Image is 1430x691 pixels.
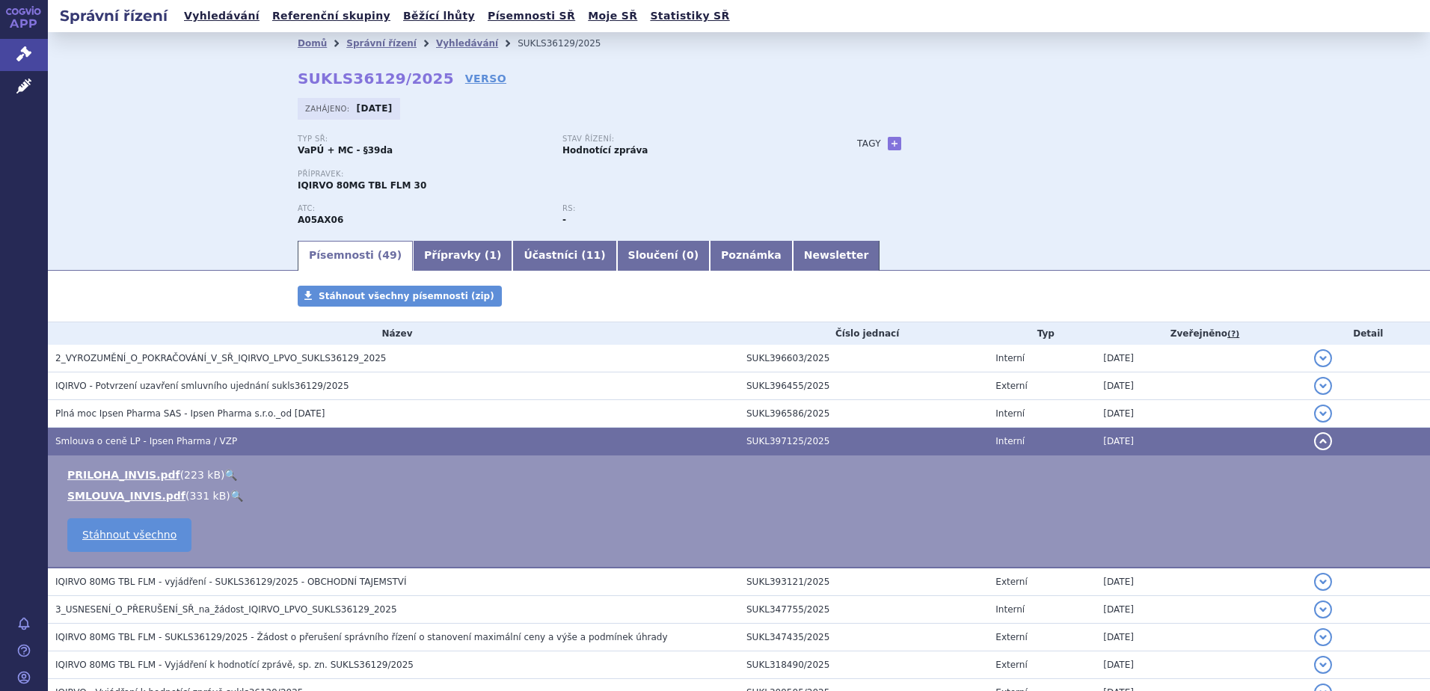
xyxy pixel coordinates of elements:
[298,180,426,191] span: IQIRVO 80MG TBL FLM 30
[268,6,395,26] a: Referenční skupiny
[617,241,710,271] a: Sloučení (0)
[739,624,988,651] td: SUKL347435/2025
[739,568,988,596] td: SUKL393121/2025
[382,249,396,261] span: 49
[436,38,498,49] a: Vyhledávání
[739,651,988,679] td: SUKL318490/2025
[583,6,642,26] a: Moje SŘ
[512,241,616,271] a: Účastníci (11)
[518,32,620,55] li: SUKLS36129/2025
[562,145,648,156] strong: Hodnotící zpráva
[1314,628,1332,646] button: detail
[465,71,506,86] a: VERSO
[55,604,397,615] span: 3_USNESENÍ_O_PŘERUŠENÍ_SŘ_na_žádost_IQIRVO_LPVO_SUKLS36129_2025
[298,286,502,307] a: Stáhnout všechny písemnosti (zip)
[1314,349,1332,367] button: detail
[888,137,901,150] a: +
[1307,322,1430,345] th: Detail
[1096,651,1306,679] td: [DATE]
[298,241,413,271] a: Písemnosti (49)
[1096,596,1306,624] td: [DATE]
[1314,601,1332,618] button: detail
[298,170,827,179] p: Přípravek:
[55,436,237,446] span: Smlouva o ceně LP - Ipsen Pharma / VZP
[739,372,988,400] td: SUKL396455/2025
[1096,372,1306,400] td: [DATE]
[995,632,1027,642] span: Externí
[1096,428,1306,455] td: [DATE]
[48,5,179,26] h2: Správní řízení
[67,469,180,481] a: PRILOHA_INVIS.pdf
[586,249,601,261] span: 11
[298,204,547,213] p: ATC:
[55,353,387,363] span: 2_VYROZUMĚNÍ_O_POKRAČOVÁNÍ_V_SŘ_IQIRVO_LPVO_SUKLS36129_2025
[305,102,352,114] span: Zahájeno:
[224,469,237,481] a: 🔍
[55,381,349,391] span: IQIRVO - Potvrzení uzavření smluvního ujednání sukls36129/2025
[189,490,226,502] span: 331 kB
[710,241,793,271] a: Poznámka
[995,577,1027,587] span: Externí
[1096,345,1306,372] td: [DATE]
[346,38,417,49] a: Správní řízení
[739,322,988,345] th: Číslo jednací
[562,204,812,213] p: RS:
[55,577,407,587] span: IQIRVO 80MG TBL FLM - vyjádření - SUKLS36129/2025 - OBCHODNÍ TAJEMSTVÍ
[1096,322,1306,345] th: Zveřejněno
[67,488,1415,503] li: ( )
[645,6,734,26] a: Statistiky SŘ
[1227,329,1239,340] abbr: (?)
[739,428,988,455] td: SUKL397125/2025
[995,381,1027,391] span: Externí
[1096,568,1306,596] td: [DATE]
[298,70,454,87] strong: SUKLS36129/2025
[67,467,1415,482] li: ( )
[988,322,1096,345] th: Typ
[67,490,185,502] a: SMLOUVA_INVIS.pdf
[184,469,221,481] span: 223 kB
[1314,432,1332,450] button: detail
[1314,405,1332,423] button: detail
[230,490,243,502] a: 🔍
[995,604,1025,615] span: Interní
[1314,573,1332,591] button: detail
[739,400,988,428] td: SUKL396586/2025
[739,345,988,372] td: SUKL396603/2025
[179,6,264,26] a: Vyhledávání
[995,436,1025,446] span: Interní
[55,408,325,419] span: Plná moc Ipsen Pharma SAS - Ipsen Pharma s.r.o._od 16.09.2025
[298,135,547,144] p: Typ SŘ:
[857,135,881,153] h3: Tagy
[48,322,739,345] th: Název
[1314,656,1332,674] button: detail
[298,145,393,156] strong: VaPÚ + MC - §39da
[793,241,880,271] a: Newsletter
[55,632,668,642] span: IQIRVO 80MG TBL FLM - SUKLS36129/2025 - Žádost o přerušení správního řízení o stanovení maximální...
[319,291,494,301] span: Stáhnout všechny písemnosti (zip)
[298,38,327,49] a: Domů
[687,249,694,261] span: 0
[562,215,566,225] strong: -
[413,241,512,271] a: Přípravky (1)
[739,596,988,624] td: SUKL347755/2025
[995,408,1025,419] span: Interní
[995,660,1027,670] span: Externí
[298,215,343,225] strong: ELAFIBRANOR
[1096,400,1306,428] td: [DATE]
[1314,377,1332,395] button: detail
[995,353,1025,363] span: Interní
[483,6,580,26] a: Písemnosti SŘ
[399,6,479,26] a: Běžící lhůty
[357,103,393,114] strong: [DATE]
[1096,624,1306,651] td: [DATE]
[562,135,812,144] p: Stav řízení:
[55,660,414,670] span: IQIRVO 80MG TBL FLM - Vyjádření k hodnotící zprávě, sp. zn. SUKLS36129/2025
[489,249,497,261] span: 1
[67,518,191,552] a: Stáhnout všechno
